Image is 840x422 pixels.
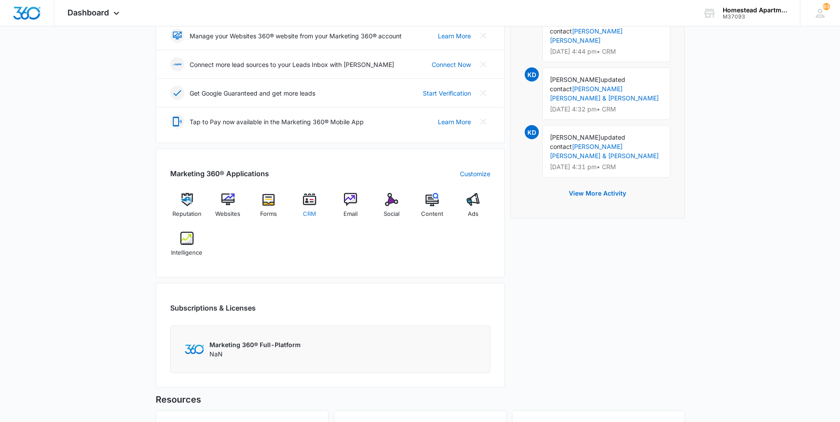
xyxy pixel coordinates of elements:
p: Manage your Websites 360® website from your Marketing 360® account [190,31,402,41]
a: Start Verification [423,89,471,98]
div: account name [723,7,787,14]
span: Ads [468,210,478,218]
div: account id [723,14,787,20]
a: Connect Now [432,60,471,69]
span: [PERSON_NAME] [550,133,601,141]
p: Get Google Guaranteed and get more leads [190,89,315,98]
p: [DATE] 4:31 pm • CRM [550,164,663,170]
a: Learn More [438,117,471,126]
a: [PERSON_NAME] [PERSON_NAME] & [PERSON_NAME] [550,143,659,159]
a: Reputation [170,193,204,225]
a: Intelligence [170,232,204,263]
a: Social [374,193,408,225]
a: Forms [252,193,286,225]
span: Intelligence [171,248,202,257]
span: Content [421,210,443,218]
img: Marketing 360 Logo [185,344,204,354]
span: KD [525,67,539,81]
span: 63 [823,3,830,10]
span: CRM [303,210,316,218]
a: [PERSON_NAME] [PERSON_NAME] [550,27,623,44]
h2: Marketing 360® Applications [170,168,269,179]
span: [PERSON_NAME] [550,76,601,83]
h5: Resources [156,393,685,406]
span: Social [384,210,399,218]
p: [DATE] 4:44 pm • CRM [550,48,663,55]
button: Close [476,86,490,100]
h2: Subscriptions & Licenses [170,303,256,313]
p: Tap to Pay now available in the Marketing 360® Mobile App [190,117,364,126]
span: KD [525,125,539,139]
a: Learn More [438,31,471,41]
a: Ads [456,193,490,225]
span: Reputation [172,210,202,218]
a: Websites [211,193,245,225]
button: View More Activity [560,183,635,204]
a: Content [415,193,449,225]
span: Email [343,210,358,218]
div: NaN [209,340,301,359]
div: notifications count [823,3,830,10]
a: Customize [460,169,490,178]
p: [DATE] 4:32 pm • CRM [550,106,663,112]
p: Connect more lead sources to your Leads Inbox with [PERSON_NAME] [190,60,394,69]
button: Close [476,57,490,71]
span: Forms [260,210,277,218]
a: Email [334,193,368,225]
a: CRM [293,193,327,225]
a: [PERSON_NAME] [PERSON_NAME] & [PERSON_NAME] [550,85,659,102]
p: Marketing 360® Full-Platform [209,340,301,349]
span: Dashboard [67,8,109,17]
span: Websites [215,210,240,218]
button: Close [476,29,490,43]
button: Close [476,115,490,129]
